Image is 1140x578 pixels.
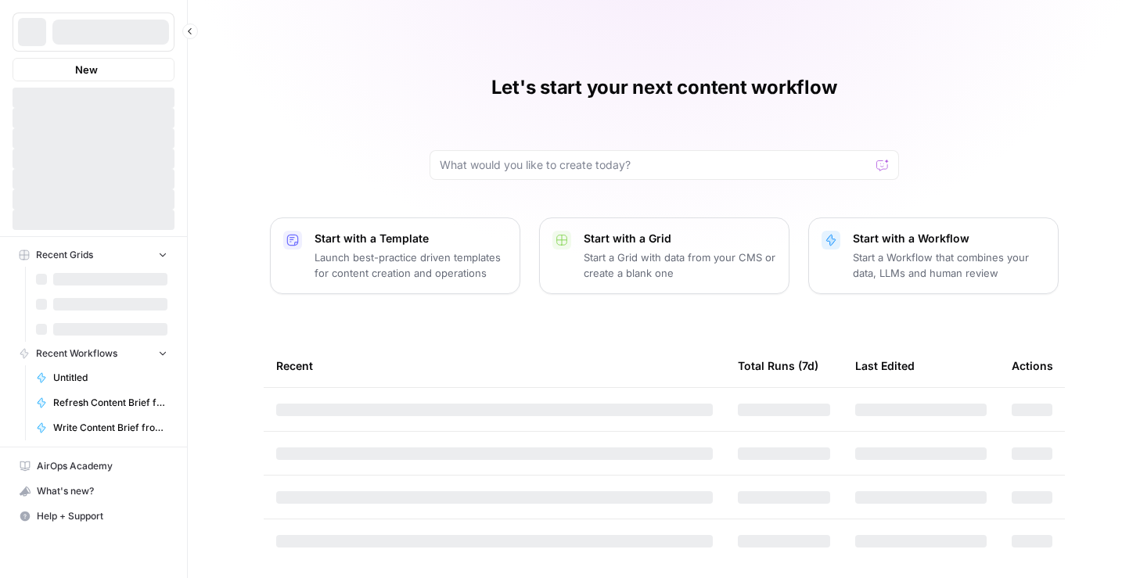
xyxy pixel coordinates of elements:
div: Last Edited [855,344,915,387]
p: Start a Workflow that combines your data, LLMs and human review [853,250,1045,281]
button: Recent Grids [13,243,174,267]
a: Write Content Brief from Keyword [DEV] [29,415,174,440]
span: Help + Support [37,509,167,523]
p: Start a Grid with data from your CMS or create a blank one [584,250,776,281]
button: Recent Workflows [13,342,174,365]
span: Recent Workflows [36,346,117,361]
button: Start with a WorkflowStart a Workflow that combines your data, LLMs and human review [808,217,1059,294]
a: Untitled [29,365,174,390]
p: Start with a Workflow [853,231,1045,246]
p: Launch best-practice driven templates for content creation and operations [315,250,507,281]
button: Start with a GridStart a Grid with data from your CMS or create a blank one [539,217,789,294]
button: Help + Support [13,504,174,529]
span: Untitled [53,371,167,385]
div: Actions [1012,344,1053,387]
button: Start with a TemplateLaunch best-practice driven templates for content creation and operations [270,217,520,294]
input: What would you like to create today? [440,157,870,173]
p: Start with a Template [315,231,507,246]
button: What's new? [13,479,174,504]
div: Total Runs (7d) [738,344,818,387]
span: New [75,62,98,77]
span: Recent Grids [36,248,93,262]
span: Refresh Content Brief from Keyword [DEV] [53,396,167,410]
p: Start with a Grid [584,231,776,246]
span: Write Content Brief from Keyword [DEV] [53,421,167,435]
h1: Let's start your next content workflow [491,75,837,100]
div: What's new? [13,479,174,503]
button: New [13,58,174,81]
a: AirOps Academy [13,454,174,479]
span: AirOps Academy [37,459,167,473]
a: Refresh Content Brief from Keyword [DEV] [29,390,174,415]
div: Recent [276,344,713,387]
